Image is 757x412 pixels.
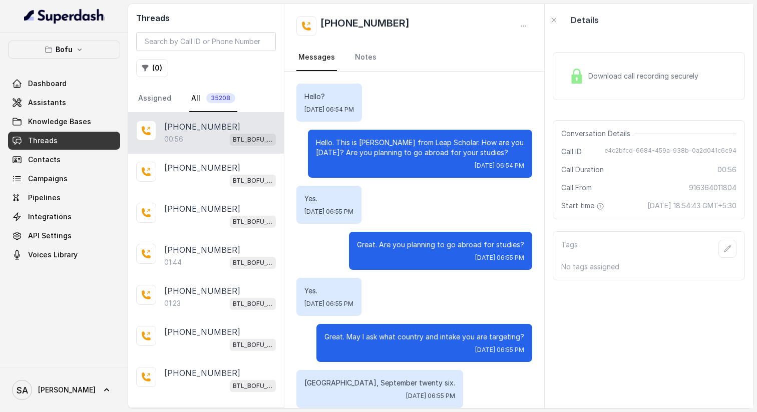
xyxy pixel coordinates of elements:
[233,217,273,227] p: BTL_BOFU_KOLKATA
[17,385,28,395] text: SA
[304,92,354,102] p: Hello?
[233,299,273,309] p: BTL_BOFU_KOLKATA
[136,32,276,51] input: Search by Call ID or Phone Number
[233,381,273,391] p: BTL_BOFU_KOLKATA
[357,240,524,250] p: Great. Are you planning to go abroad for studies?
[164,367,240,379] p: [PHONE_NUMBER]
[8,151,120,169] a: Contacts
[206,93,235,103] span: 35208
[561,201,606,211] span: Start time
[164,298,181,308] p: 01:23
[296,44,337,71] a: Messages
[136,59,168,77] button: (0)
[320,16,410,36] h2: [PHONE_NUMBER]
[164,257,182,267] p: 01:44
[24,8,105,24] img: light.svg
[588,71,702,81] span: Download call recording securely
[353,44,378,71] a: Notes
[8,376,120,404] a: [PERSON_NAME]
[561,129,634,139] span: Conversation Details
[569,69,584,84] img: Lock Icon
[233,340,273,350] p: BTL_BOFU_KOLKATA
[56,44,73,56] p: Bofu
[561,147,582,157] span: Call ID
[324,332,524,342] p: Great. May I ask what country and intake you are targeting?
[647,201,736,211] span: [DATE] 18:54:43 GMT+5:30
[8,94,120,112] a: Assistants
[28,231,72,241] span: API Settings
[28,212,72,222] span: Integrations
[304,300,353,308] span: [DATE] 06:55 PM
[316,138,524,158] p: Hello. This is [PERSON_NAME] from Leap Scholar. How are you [DATE]? Are you planning to go abroad...
[8,227,120,245] a: API Settings
[475,254,524,262] span: [DATE] 06:55 PM
[189,85,237,112] a: All35208
[28,136,58,146] span: Threads
[304,378,455,388] p: [GEOGRAPHIC_DATA], September twenty six.
[475,346,524,354] span: [DATE] 06:55 PM
[164,203,240,215] p: [PHONE_NUMBER]
[296,44,532,71] nav: Tabs
[8,113,120,131] a: Knowledge Bases
[304,194,353,204] p: Yes.
[233,258,273,268] p: BTL_BOFU_KOLKATA
[304,106,354,114] span: [DATE] 06:54 PM
[561,183,592,193] span: Call From
[28,98,66,108] span: Assistants
[717,165,736,175] span: 00:56
[28,79,67,89] span: Dashboard
[561,262,736,272] p: No tags assigned
[136,85,276,112] nav: Tabs
[304,286,353,296] p: Yes.
[28,117,91,127] span: Knowledge Bases
[164,162,240,174] p: [PHONE_NUMBER]
[28,193,61,203] span: Pipelines
[28,250,78,260] span: Voices Library
[561,165,604,175] span: Call Duration
[304,208,353,216] span: [DATE] 06:55 PM
[406,392,455,400] span: [DATE] 06:55 PM
[475,162,524,170] span: [DATE] 06:54 PM
[8,170,120,188] a: Campaigns
[8,208,120,226] a: Integrations
[689,183,736,193] span: 916364011804
[28,155,61,165] span: Contacts
[8,246,120,264] a: Voices Library
[233,176,273,186] p: BTL_BOFU_KOLKATA
[28,174,68,184] span: Campaigns
[164,121,240,133] p: [PHONE_NUMBER]
[8,189,120,207] a: Pipelines
[164,326,240,338] p: [PHONE_NUMBER]
[164,244,240,256] p: [PHONE_NUMBER]
[136,85,173,112] a: Assigned
[164,134,183,144] p: 00:56
[604,147,736,157] span: e4c2bfcd-6684-459a-938b-0a2d041c6c94
[136,12,276,24] h2: Threads
[8,75,120,93] a: Dashboard
[38,385,96,395] span: [PERSON_NAME]
[233,135,273,145] p: BTL_BOFU_KOLKATA
[571,14,599,26] p: Details
[8,41,120,59] button: Bofu
[8,132,120,150] a: Threads
[561,240,578,258] p: Tags
[164,285,240,297] p: [PHONE_NUMBER]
